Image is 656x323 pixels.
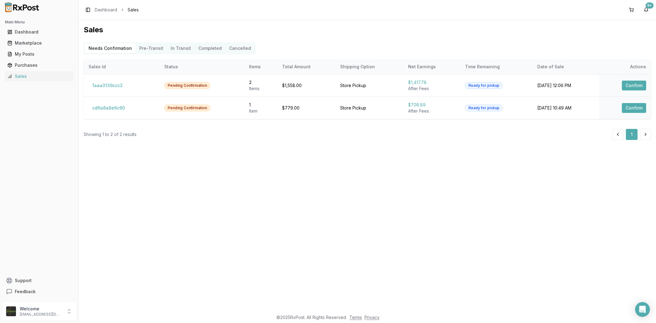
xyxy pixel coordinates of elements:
[335,59,403,74] th: Shipping Option
[349,315,362,320] a: Terms
[249,86,272,92] div: Item s
[537,105,594,111] div: [DATE] 10:49 AM
[408,102,455,108] div: $708.89
[136,43,167,53] button: Pre-Transit
[164,82,210,89] div: Pending Confirmation
[2,27,76,37] button: Dashboard
[408,79,455,86] div: $1,417.78
[622,81,646,90] button: Confirm
[5,20,74,25] h2: Main Menu
[6,306,16,316] img: User avatar
[465,105,503,111] div: Ready for pickup
[282,105,331,111] div: $779.00
[84,131,137,138] div: Showing 1 to 2 of 2 results
[15,289,36,295] span: Feedback
[408,86,455,92] div: After Fees
[5,71,74,82] a: Sales
[364,315,380,320] a: Privacy
[2,49,76,59] button: My Posts
[159,59,244,74] th: Status
[89,81,126,90] button: 1aaa3139ccc2
[84,59,159,74] th: Sales Id
[7,73,71,79] div: Sales
[95,7,117,13] a: Dashboard
[340,105,398,111] div: Store Pickup
[626,129,638,140] button: 1
[167,43,195,53] button: In Transit
[95,7,139,13] nav: breadcrumb
[403,59,460,74] th: Net Earnings
[5,38,74,49] a: Marketplace
[2,2,42,12] img: RxPost Logo
[408,108,455,114] div: After Fees
[641,5,651,15] button: 9+
[20,312,62,317] p: [EMAIL_ADDRESS][DOMAIN_NAME]
[465,82,503,89] div: Ready for pickup
[225,43,255,53] button: Cancelled
[646,2,654,9] div: 9+
[460,59,532,74] th: Time Remaining
[2,60,76,70] button: Purchases
[622,103,646,113] button: Confirm
[195,43,225,53] button: Completed
[7,51,71,57] div: My Posts
[532,59,599,74] th: Date of Sale
[2,71,76,81] button: Sales
[5,26,74,38] a: Dashboard
[2,286,76,297] button: Feedback
[2,38,76,48] button: Marketplace
[164,105,210,111] div: Pending Confirmation
[5,60,74,71] a: Purchases
[340,82,398,89] div: Store Pickup
[635,302,650,317] div: Open Intercom Messenger
[7,62,71,68] div: Purchases
[537,82,594,89] div: [DATE] 12:06 PM
[89,103,129,113] button: cd6a8a8e6c90
[249,108,272,114] div: Item
[128,7,139,13] span: Sales
[7,40,71,46] div: Marketplace
[85,43,136,53] button: Needs Confirmation
[599,59,651,74] th: Actions
[84,25,651,35] h1: Sales
[2,275,76,286] button: Support
[244,59,277,74] th: Items
[277,59,336,74] th: Total Amount
[249,79,272,86] div: 2
[20,306,62,312] p: Welcome
[5,49,74,60] a: My Posts
[7,29,71,35] div: Dashboard
[249,102,272,108] div: 1
[282,82,331,89] div: $1,558.00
